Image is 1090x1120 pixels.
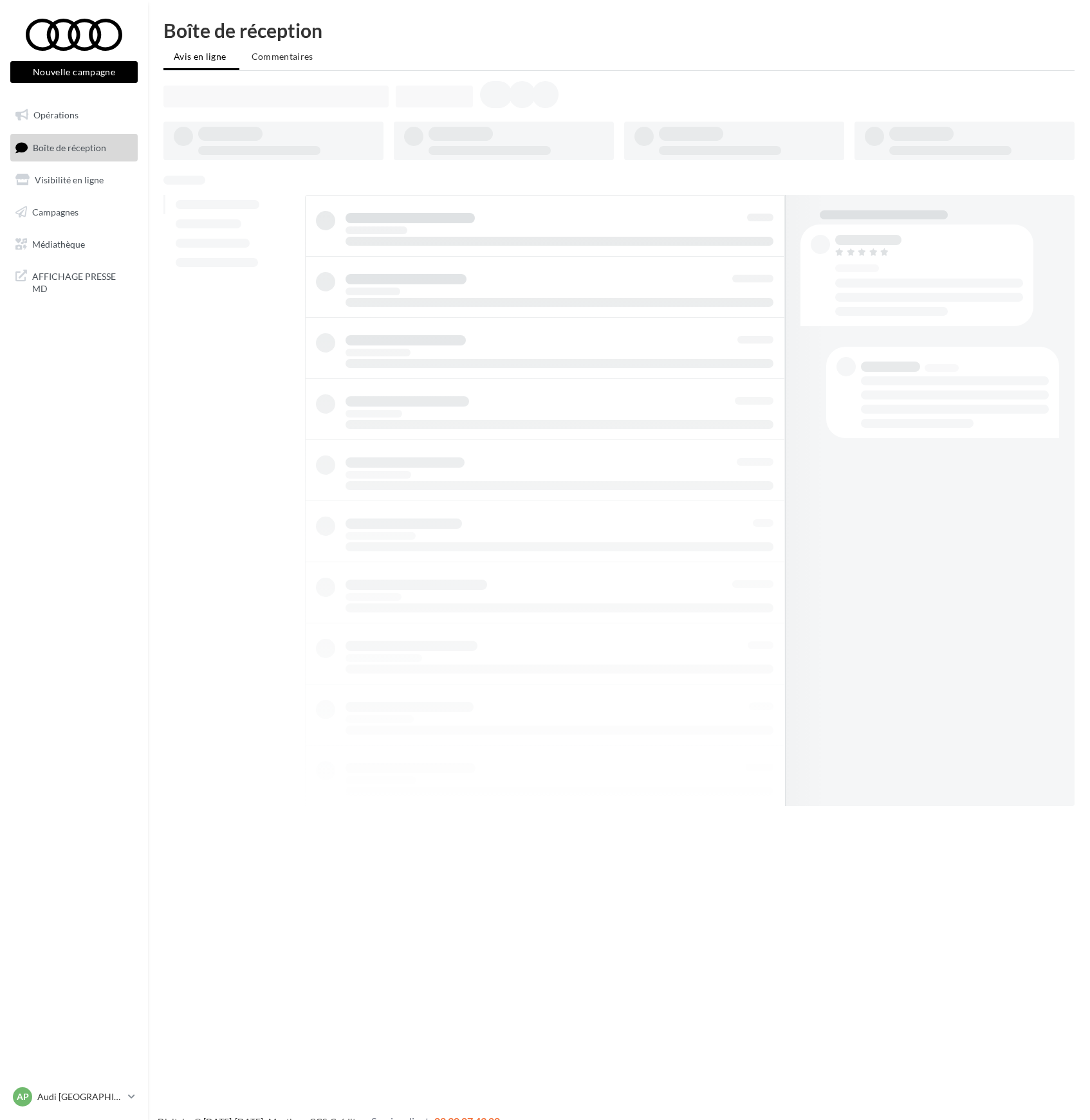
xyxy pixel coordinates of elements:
a: Campagnes [8,199,140,226]
span: AP [17,1090,29,1103]
span: Campagnes [32,207,79,217]
a: AFFICHAGE PRESSE MD [8,262,140,300]
a: Médiathèque [8,231,140,258]
a: AP Audi [GEOGRAPHIC_DATA] 17 [10,1085,138,1109]
div: Boîte de réception [163,21,1075,40]
a: Visibilité en ligne [8,167,140,194]
span: Médiathèque [32,238,85,249]
span: Commentaires [252,51,313,62]
p: Audi [GEOGRAPHIC_DATA] 17 [37,1090,123,1103]
span: AFFICHAGE PRESSE MD [32,268,133,295]
span: Boîte de réception [33,142,106,152]
span: Visibilité en ligne [35,174,104,185]
a: Opérations [8,102,140,129]
span: Opérations [33,109,79,120]
a: Boîte de réception [8,134,140,161]
button: Nouvelle campagne [10,61,138,83]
